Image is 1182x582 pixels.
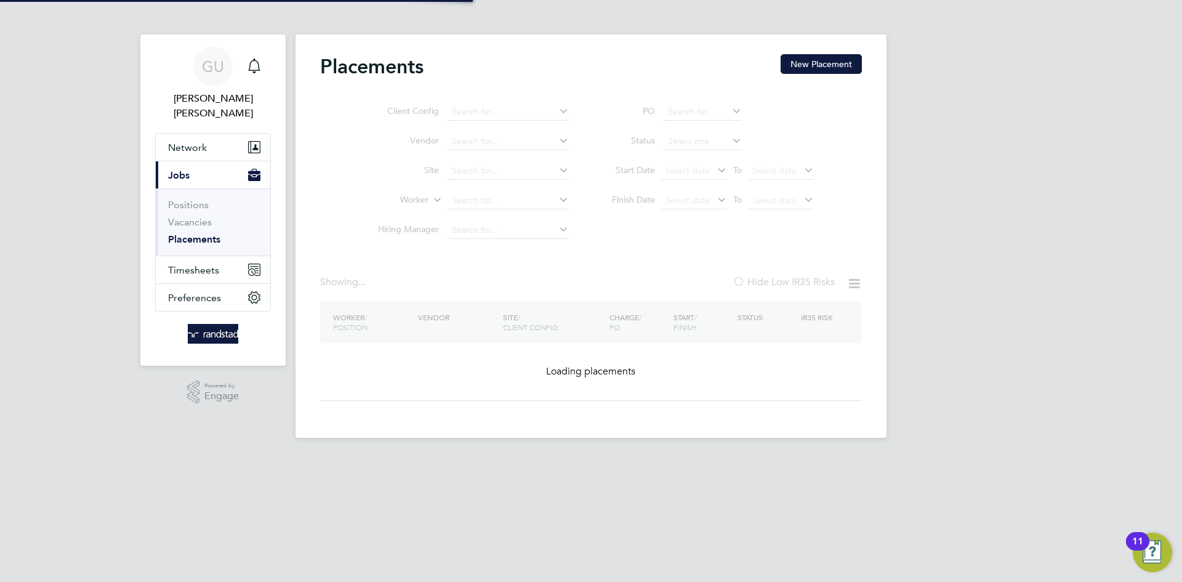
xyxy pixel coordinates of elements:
[188,324,239,344] img: randstad-logo-retina.png
[168,169,190,181] span: Jobs
[168,216,212,228] a: Vacancies
[202,59,224,75] span: GU
[168,142,207,153] span: Network
[155,91,271,121] span: Georgina Ulysses
[168,233,220,245] a: Placements
[320,54,424,79] h2: Placements
[140,34,286,366] nav: Main navigation
[155,47,271,121] a: GU[PERSON_NAME] [PERSON_NAME]
[156,161,270,188] button: Jobs
[358,276,366,288] span: ...
[733,276,835,288] label: Hide Low IR35 Risks
[781,54,862,74] button: New Placement
[168,292,221,304] span: Preferences
[1132,541,1143,557] div: 11
[156,256,270,283] button: Timesheets
[155,324,271,344] a: Go to home page
[156,188,270,256] div: Jobs
[204,391,239,402] span: Engage
[168,199,209,211] a: Positions
[187,381,239,404] a: Powered byEngage
[156,134,270,161] button: Network
[168,264,219,276] span: Timesheets
[156,284,270,311] button: Preferences
[320,276,368,289] div: Showing
[1133,533,1172,572] button: Open Resource Center, 11 new notifications
[204,381,239,391] span: Powered by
